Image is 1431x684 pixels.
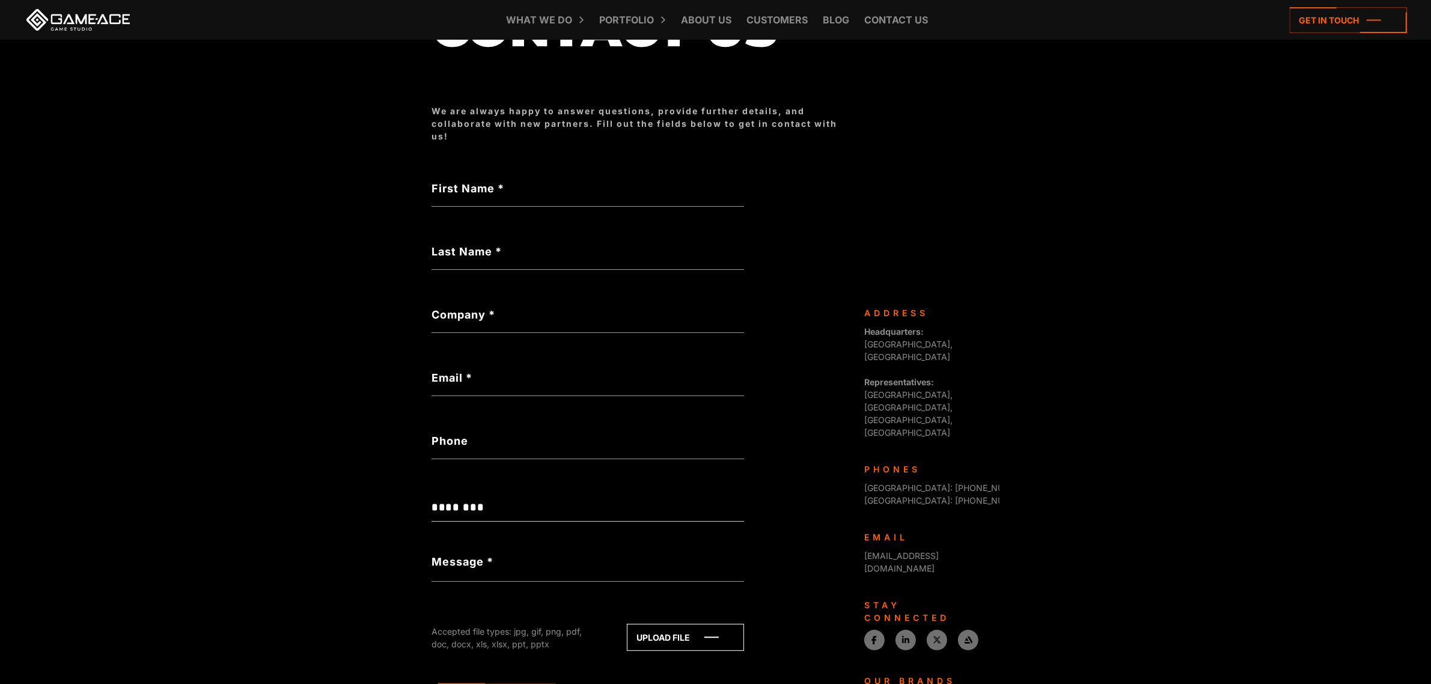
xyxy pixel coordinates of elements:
span: [GEOGRAPHIC_DATA], [GEOGRAPHIC_DATA] [864,326,953,362]
span: [GEOGRAPHIC_DATA], [GEOGRAPHIC_DATA], [GEOGRAPHIC_DATA], [GEOGRAPHIC_DATA] [864,377,953,438]
div: Phones [864,463,990,475]
a: [EMAIL_ADDRESS][DOMAIN_NAME] [864,551,939,573]
div: Email [864,531,990,543]
label: Phone [432,433,744,449]
strong: Representatives: [864,377,934,387]
strong: Headquarters: [864,326,924,337]
label: First Name * [432,180,744,197]
a: Upload file [627,624,744,651]
div: Stay connected [864,599,990,624]
h1: Contact us [432,1,852,56]
div: Address [864,307,990,319]
span: [GEOGRAPHIC_DATA]: [PHONE_NUMBER] [864,495,1030,505]
span: [GEOGRAPHIC_DATA]: [PHONE_NUMBER] [864,483,1030,493]
div: We are always happy to answer questions, provide further details, and collaborate with new partne... [432,105,852,143]
label: Message * [432,554,493,570]
label: Last Name * [432,243,744,260]
div: Accepted file types: jpg, gif, png, pdf, doc, docx, xls, xlsx, ppt, pptx [432,625,600,650]
label: Company * [432,307,744,323]
label: Email * [432,370,744,386]
a: Get in touch [1290,7,1407,33]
